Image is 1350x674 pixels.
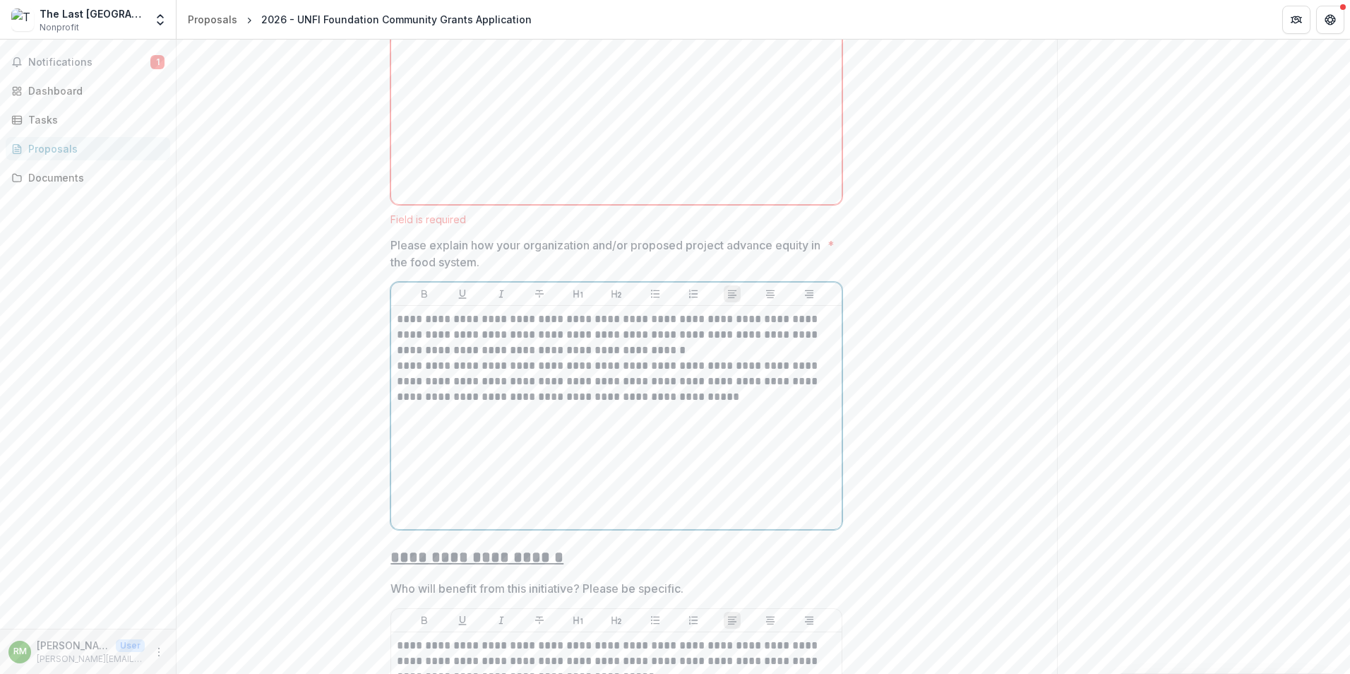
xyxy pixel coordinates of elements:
button: Bullet List [647,285,664,302]
span: Nonprofit [40,21,79,34]
a: Proposals [182,9,243,30]
button: Strike [531,612,548,629]
button: Align Right [801,612,818,629]
div: 2026 - UNFI Foundation Community Grants Application [261,12,532,27]
p: [PERSON_NAME] [37,638,110,653]
div: Proposals [188,12,237,27]
div: Field is required [390,213,842,225]
button: Bold [416,612,433,629]
p: [PERSON_NAME][EMAIL_ADDRESS][DOMAIN_NAME] [37,653,145,666]
div: Proposals [28,141,159,156]
button: Strike [531,285,548,302]
img: The Last Green Valley [11,8,34,31]
a: Proposals [6,137,170,160]
button: Heading 2 [608,285,625,302]
button: Underline [454,285,471,302]
button: Align Right [801,285,818,302]
div: Dashboard [28,83,159,98]
button: Heading 2 [608,612,625,629]
nav: breadcrumb [182,9,537,30]
button: Align Left [724,285,741,302]
button: Align Center [762,285,779,302]
button: Align Center [762,612,779,629]
button: Open entity switcher [150,6,170,34]
div: The Last [GEOGRAPHIC_DATA] [40,6,145,21]
button: Bold [416,285,433,302]
div: Regan Miner [13,647,27,656]
button: Heading 1 [570,612,587,629]
button: Italicize [493,612,510,629]
a: Tasks [6,108,170,131]
button: Ordered List [685,285,702,302]
button: Italicize [493,285,510,302]
button: Heading 1 [570,285,587,302]
div: Tasks [28,112,159,127]
p: Please explain how your organization and/or proposed project advance equity in the food system. [390,237,822,271]
button: Get Help [1316,6,1344,34]
button: Underline [454,612,471,629]
a: Dashboard [6,79,170,102]
button: Partners [1282,6,1310,34]
button: Align Left [724,612,741,629]
button: Notifications1 [6,51,170,73]
button: Bullet List [647,612,664,629]
span: Notifications [28,57,150,69]
p: User [116,639,145,652]
a: Documents [6,166,170,189]
button: Ordered List [685,612,702,629]
div: Documents [28,170,159,185]
p: Who will benefit from this initiative? Please be specific. [390,580,683,597]
span: 1 [150,55,165,69]
button: More [150,644,167,661]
